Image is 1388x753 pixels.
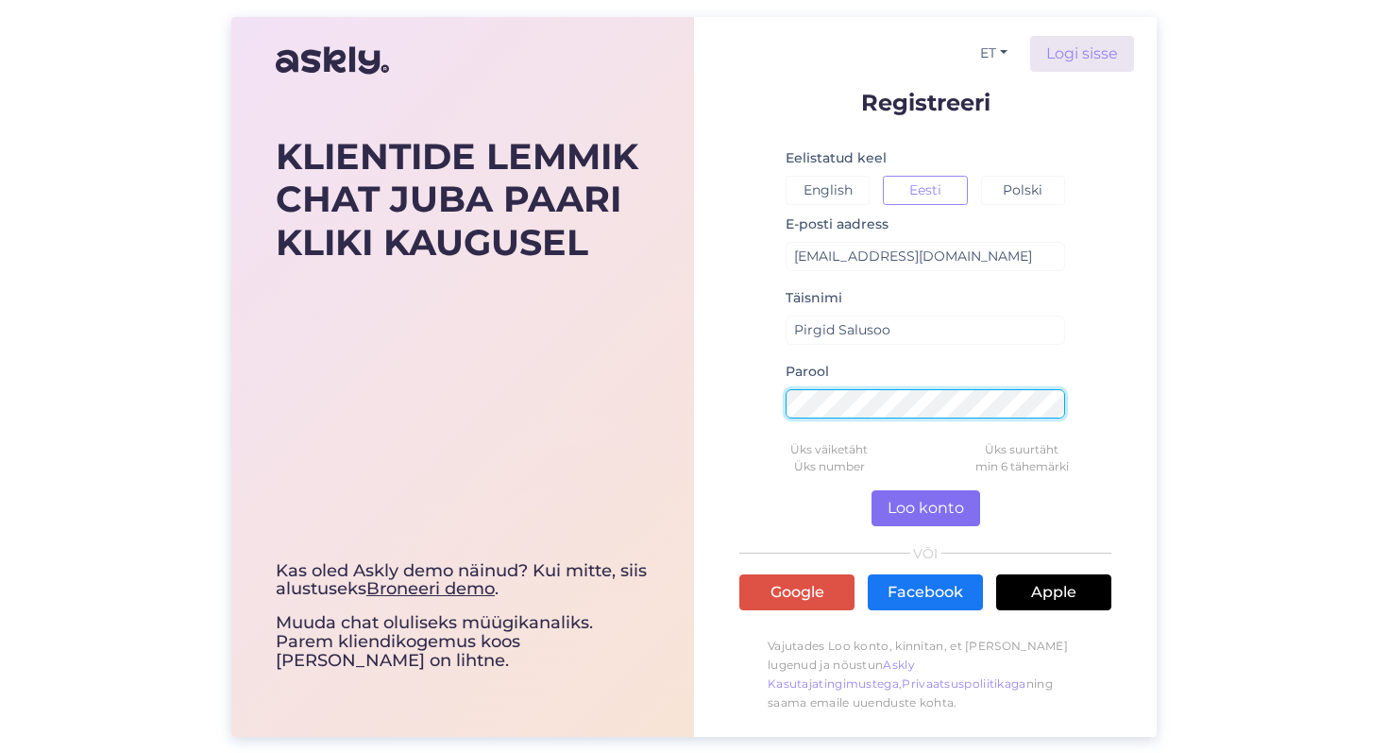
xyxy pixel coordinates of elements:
[786,214,889,234] label: E-posti aadress
[925,441,1118,458] div: Üks suurtäht
[925,458,1118,475] div: min 6 tähemärki
[739,91,1111,114] p: Registreeri
[786,362,829,382] label: Parool
[786,148,887,168] label: Eelistatud keel
[883,176,967,205] button: Eesti
[1030,36,1134,72] a: Logi sisse
[733,441,925,458] div: Üks väiketäht
[276,135,650,265] div: KLIENTIDE LEMMIK CHAT JUBA PAARI KLIKI KAUGUSEL
[276,562,650,600] div: Kas oled Askly demo näinud? Kui mitte, siis alustuseks .
[996,574,1111,610] a: Apple
[768,658,915,691] a: Askly Kasutajatingimustega
[786,288,842,308] label: Täisnimi
[786,242,1065,271] input: Sisesta e-posti aadress
[872,490,980,526] button: Loo konto
[902,676,1025,691] a: Privaatsuspoliitikaga
[739,627,1111,722] p: Vajutades Loo konto, kinnitan, et [PERSON_NAME] lugenud ja nõustun , ning saama emaile uuenduste ...
[733,458,925,475] div: Üks number
[868,574,983,610] a: Facebook
[276,562,650,671] div: Muuda chat oluliseks müügikanaliks. Parem kliendikogemus koos [PERSON_NAME] on lihtne.
[786,176,870,205] button: English
[739,574,855,610] a: Google
[366,578,495,599] a: Broneeri demo
[910,547,941,560] span: VÕI
[973,40,1015,67] button: ET
[981,176,1065,205] button: Polski
[276,38,389,83] img: Askly
[786,316,1065,345] input: Täisnimi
